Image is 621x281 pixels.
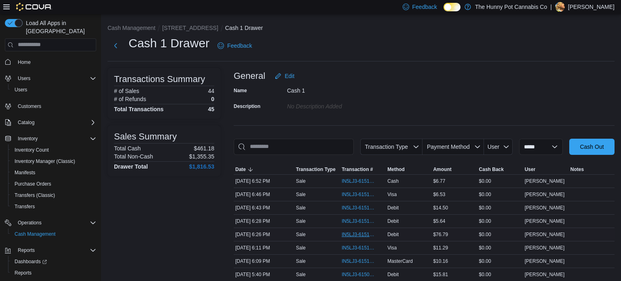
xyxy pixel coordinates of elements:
[525,191,565,198] span: [PERSON_NAME]
[285,72,294,80] span: Edit
[296,258,306,264] p: Sale
[296,218,306,224] p: Sale
[18,220,42,226] span: Operations
[360,139,422,155] button: Transaction Type
[114,96,146,102] h6: # of Refunds
[2,133,99,144] button: Inventory
[18,135,38,142] span: Inventory
[162,25,218,31] button: [STREET_ADDRESS]
[11,145,52,155] a: Inventory Count
[342,245,376,251] span: IN5LJ3-6151155
[2,245,99,256] button: Reports
[211,96,214,102] p: 0
[208,106,214,112] h4: 45
[427,144,470,150] span: Payment Method
[114,153,153,160] h6: Total Non-Cash
[11,179,96,189] span: Purchase Orders
[570,166,584,173] span: Notes
[11,156,78,166] a: Inventory Manager (Classic)
[15,101,44,111] a: Customers
[234,165,294,174] button: Date
[342,218,376,224] span: IN5LJ3-6151318
[8,178,99,190] button: Purchase Orders
[194,145,214,152] p: $461.18
[342,258,376,264] span: IN5LJ3-6151140
[11,190,58,200] a: Transfers (Classic)
[2,56,99,68] button: Home
[227,42,252,50] span: Feedback
[568,2,615,12] p: [PERSON_NAME]
[387,191,397,198] span: Visa
[234,103,260,110] label: Description
[2,100,99,112] button: Customers
[15,203,35,210] span: Transfers
[8,201,99,212] button: Transfers
[386,165,431,174] button: Method
[365,144,408,150] span: Transaction Type
[11,145,96,155] span: Inventory Count
[234,256,294,266] div: [DATE] 6:09 PM
[433,231,448,238] span: $76.79
[15,258,47,265] span: Dashboards
[235,166,246,173] span: Date
[387,245,397,251] span: Visa
[11,268,96,278] span: Reports
[11,156,96,166] span: Inventory Manager (Classic)
[433,191,445,198] span: $6.53
[433,258,448,264] span: $10.16
[8,167,99,178] button: Manifests
[11,168,38,177] a: Manifests
[294,165,340,174] button: Transaction Type
[342,230,384,239] button: IN5LJ3-6151302
[488,144,500,150] span: User
[387,166,405,173] span: Method
[2,73,99,84] button: Users
[11,257,50,266] a: Dashboards
[342,243,384,253] button: IN5LJ3-6151155
[15,57,96,67] span: Home
[8,190,99,201] button: Transfers (Classic)
[234,87,247,94] label: Name
[189,153,214,160] p: $1,355.35
[569,165,615,174] button: Notes
[8,267,99,279] button: Reports
[234,71,265,81] h3: General
[433,245,448,251] span: $11.29
[11,268,35,278] a: Reports
[11,179,55,189] a: Purchase Orders
[342,270,384,279] button: IN5LJ3-6150884
[550,2,552,12] p: |
[433,178,445,184] span: $6.77
[11,229,59,239] a: Cash Management
[477,176,523,186] div: $0.00
[8,156,99,167] button: Inventory Manager (Classic)
[15,181,51,187] span: Purchase Orders
[15,87,27,93] span: Users
[114,145,141,152] h6: Total Cash
[234,243,294,253] div: [DATE] 6:11 PM
[11,168,96,177] span: Manifests
[15,245,96,255] span: Reports
[208,88,214,94] p: 44
[11,202,38,211] a: Transfers
[477,190,523,199] div: $0.00
[15,118,38,127] button: Catalog
[342,203,384,213] button: IN5LJ3-6151471
[477,256,523,266] div: $0.00
[387,231,399,238] span: Debit
[387,258,413,264] span: MasterCard
[296,271,306,278] p: Sale
[11,85,30,95] a: Users
[272,68,298,84] button: Edit
[342,231,376,238] span: IN5LJ3-6151302
[569,139,615,155] button: Cash Out
[477,243,523,253] div: $0.00
[18,103,41,110] span: Customers
[387,205,399,211] span: Debit
[433,166,451,173] span: Amount
[296,191,306,198] p: Sale
[387,271,399,278] span: Debit
[444,3,460,11] input: Dark Mode
[8,256,99,267] a: Dashboards
[444,11,444,12] span: Dark Mode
